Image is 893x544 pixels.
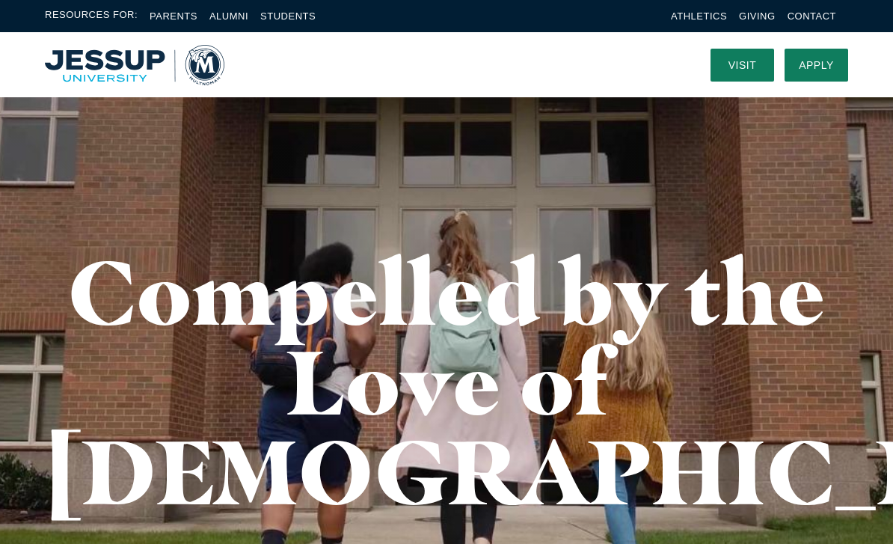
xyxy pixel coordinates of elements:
[788,10,836,22] a: Contact
[739,10,776,22] a: Giving
[209,10,248,22] a: Alumni
[45,45,224,85] img: Multnomah University Logo
[711,49,774,82] a: Visit
[785,49,848,82] a: Apply
[45,247,848,516] h1: Compelled by the Love of [DEMOGRAPHIC_DATA]
[671,10,727,22] a: Athletics
[260,10,316,22] a: Students
[150,10,197,22] a: Parents
[45,7,138,25] span: Resources For:
[45,45,224,85] a: Home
